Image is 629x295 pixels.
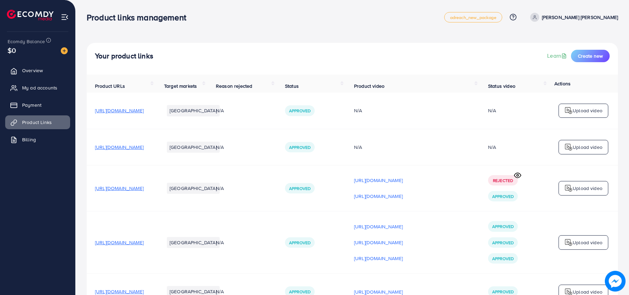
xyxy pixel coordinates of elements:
[354,222,403,231] p: [URL][DOMAIN_NAME]
[5,64,70,77] a: Overview
[7,10,54,20] img: logo
[95,144,144,151] span: [URL][DOMAIN_NAME]
[289,240,311,246] span: Approved
[216,288,224,295] span: N/A
[5,81,70,95] a: My ad accounts
[167,237,220,248] li: [GEOGRAPHIC_DATA]
[573,184,602,192] p: Upload video
[488,107,496,114] div: N/A
[285,83,299,89] span: Status
[8,38,45,45] span: Ecomdy Balance
[450,15,496,20] span: adreach_new_package
[167,105,220,116] li: [GEOGRAPHIC_DATA]
[564,184,573,192] img: logo
[354,176,403,184] p: [URL][DOMAIN_NAME]
[488,144,496,151] div: N/A
[492,240,514,246] span: Approved
[22,119,52,126] span: Product Links
[95,83,125,89] span: Product URLs
[289,289,311,295] span: Approved
[573,106,602,115] p: Upload video
[95,288,144,295] span: [URL][DOMAIN_NAME]
[488,83,515,89] span: Status video
[564,238,573,247] img: logo
[61,47,68,54] img: image
[492,223,514,229] span: Approved
[564,143,573,151] img: logo
[87,12,192,22] h3: Product links management
[573,238,602,247] p: Upload video
[216,107,224,114] span: N/A
[95,107,144,114] span: [URL][DOMAIN_NAME]
[216,144,224,151] span: N/A
[354,144,471,151] div: N/A
[564,106,573,115] img: logo
[354,254,403,263] p: [URL][DOMAIN_NAME]
[547,52,568,60] a: Learn
[527,13,618,22] a: [PERSON_NAME] [PERSON_NAME]
[216,83,252,89] span: Reason rejected
[22,136,36,143] span: Billing
[289,144,311,150] span: Approved
[167,183,220,194] li: [GEOGRAPHIC_DATA]
[22,84,57,91] span: My ad accounts
[354,83,384,89] span: Product video
[571,50,610,62] button: Create new
[354,238,403,247] p: [URL][DOMAIN_NAME]
[578,53,603,59] span: Create new
[61,13,69,21] img: menu
[5,133,70,146] a: Billing
[22,102,41,108] span: Payment
[164,83,197,89] span: Target markets
[492,289,514,295] span: Approved
[444,12,502,22] a: adreach_new_package
[5,98,70,112] a: Payment
[605,271,626,292] img: image
[354,107,471,114] div: N/A
[167,142,220,153] li: [GEOGRAPHIC_DATA]
[95,52,153,60] h4: Your product links
[492,256,514,261] span: Approved
[8,45,16,55] span: $0
[289,185,311,191] span: Approved
[216,239,224,246] span: N/A
[542,13,618,21] p: [PERSON_NAME] [PERSON_NAME]
[289,108,311,114] span: Approved
[554,80,571,87] span: Actions
[354,192,403,200] p: [URL][DOMAIN_NAME]
[573,143,602,151] p: Upload video
[492,193,514,199] span: Approved
[5,115,70,129] a: Product Links
[493,178,513,183] span: Rejected
[216,185,224,192] span: N/A
[95,185,144,192] span: [URL][DOMAIN_NAME]
[95,239,144,246] span: [URL][DOMAIN_NAME]
[22,67,43,74] span: Overview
